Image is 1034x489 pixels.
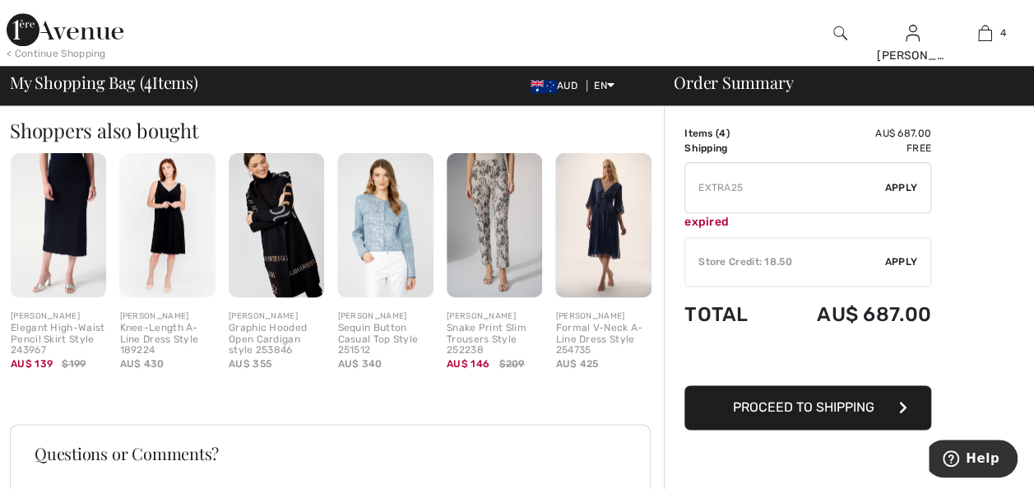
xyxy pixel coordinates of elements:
[337,358,382,370] span: AU$ 340
[531,80,557,93] img: Australian Dollar
[555,358,598,370] span: AU$ 425
[906,25,920,40] a: Sign In
[906,23,920,43] img: My Info
[594,80,614,91] span: EN
[229,358,271,370] span: AU$ 355
[447,358,489,370] span: AU$ 146
[7,13,123,46] img: 1ère Avenue
[10,120,664,140] h2: Shoppers also bought
[685,254,885,269] div: Store Credit: 18.50
[555,310,651,323] div: [PERSON_NAME]
[119,310,215,323] div: [PERSON_NAME]
[229,153,324,297] img: Graphic Hooded Open Cardigan style 253846
[11,153,106,297] img: Elegant High-Waist Pencil Skirt Style 243967
[229,310,324,323] div: [PERSON_NAME]
[11,323,106,356] div: Elegant High-Waist Pencil Skirt Style 243967
[337,310,433,323] div: [PERSON_NAME]
[929,440,1018,481] iframe: Opens a widget where you can find more information
[684,286,772,342] td: Total
[685,163,885,212] input: Promo code
[447,153,542,297] img: Snake Print Slim Trousers Style 252238
[555,323,651,356] div: Formal V-Neck A-Line Dress Style 254735
[144,70,152,91] span: 4
[877,47,948,64] div: [PERSON_NAME]
[119,323,215,356] div: Knee-Length A-Line Dress Style 189224
[833,23,847,43] img: search the website
[119,358,164,370] span: AU$ 430
[684,141,772,156] td: Shipping
[1000,26,1006,40] span: 4
[684,385,931,430] button: Proceed to Shipping
[119,153,215,297] img: Knee-Length A-Line Dress Style 189224
[498,356,524,371] span: $209
[337,153,433,297] img: Sequin Button Casual Top Style 251512
[62,356,86,371] span: $199
[978,23,992,43] img: My Bag
[772,286,931,342] td: AU$ 687.00
[772,141,931,156] td: Free
[555,153,651,297] img: Formal V-Neck A-Line Dress Style 254735
[733,399,874,415] span: Proceed to Shipping
[684,213,931,231] div: expired
[447,323,542,356] div: Snake Print Slim Trousers Style 252238
[885,254,918,269] span: Apply
[11,310,106,323] div: [PERSON_NAME]
[531,80,584,91] span: AUD
[949,23,1020,43] a: 4
[719,128,726,139] span: 4
[684,342,931,380] iframe: PayPal
[654,74,1024,91] div: Order Summary
[11,358,53,370] span: AU$ 139
[229,323,324,356] div: Graphic Hooded Open Cardigan style 253846
[447,310,542,323] div: [PERSON_NAME]
[10,74,198,91] span: My Shopping Bag ( Items)
[772,126,931,141] td: AU$ 687.00
[35,445,626,462] h3: Questions or Comments?
[684,126,772,141] td: Items ( )
[337,323,433,356] div: Sequin Button Casual Top Style 251512
[7,46,106,61] div: < Continue Shopping
[885,180,918,195] span: Apply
